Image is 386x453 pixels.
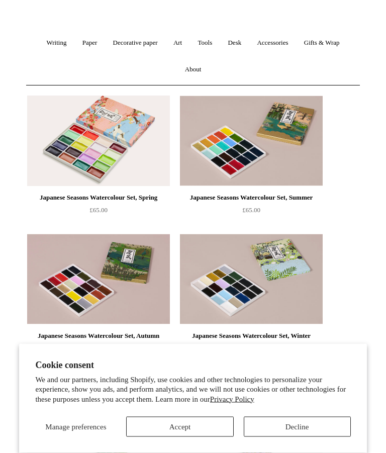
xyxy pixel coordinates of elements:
a: Paper [75,30,105,57]
button: Decline [244,417,351,437]
div: Japanese Seasons Watercolour Set, Autumn [30,330,167,342]
a: Accessories [250,30,295,57]
a: Japanese Seasons Watercolour Set, Spring Japanese Seasons Watercolour Set, Spring [27,96,170,187]
a: Japanese Seasons Watercolour Set, Autumn £65.00 [27,330,170,372]
a: Japanese Seasons Watercolour Set, Spring £65.00 [27,192,170,233]
div: Japanese Seasons Watercolour Set, Spring [30,192,167,204]
img: Japanese Seasons Watercolour Set, Autumn [27,234,170,325]
a: Privacy Policy [210,395,254,403]
img: Japanese Seasons Watercolour Set, Winter [180,234,323,325]
img: Japanese Seasons Watercolour Set, Summer [180,96,323,187]
a: Writing [39,30,73,57]
a: Japanese Seasons Watercolour Set, Winter Japanese Seasons Watercolour Set, Winter [180,234,323,325]
a: Desk [221,30,248,57]
a: Japanese Seasons Watercolour Set, Autumn Japanese Seasons Watercolour Set, Autumn [27,234,170,325]
a: Art [166,30,189,57]
a: About [178,57,209,83]
div: Japanese Seasons Watercolour Set, Summer [182,192,320,204]
span: £65.00 [89,207,108,214]
a: Japanese Seasons Watercolour Set, Summer Japanese Seasons Watercolour Set, Summer [180,96,323,187]
button: Manage preferences [35,417,116,437]
a: Japanese Seasons Watercolour Set, Summer £65.00 [180,192,323,233]
p: We and our partners, including Shopify, use cookies and other technologies to personalize your ex... [35,375,350,405]
h2: Cookie consent [35,360,350,371]
button: Accept [126,417,233,437]
a: Gifts & Wrap [297,30,347,57]
a: Tools [191,30,220,57]
span: Manage preferences [45,423,106,431]
a: Decorative paper [106,30,165,57]
span: £65.00 [242,207,260,214]
img: Japanese Seasons Watercolour Set, Spring [27,96,170,187]
div: Japanese Seasons Watercolour Set, Winter [182,330,320,342]
a: Japanese Seasons Watercolour Set, Winter £65.00 [180,330,323,372]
